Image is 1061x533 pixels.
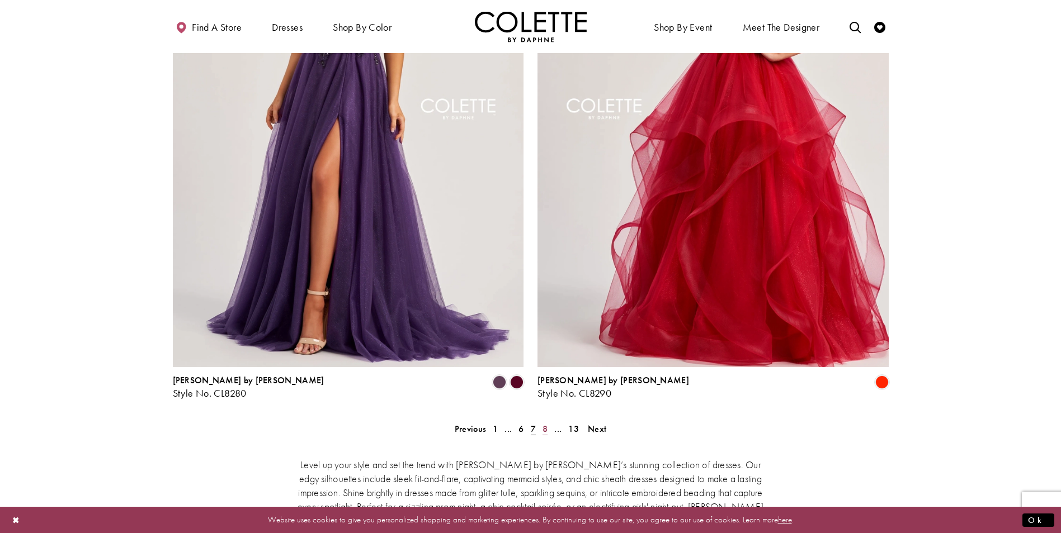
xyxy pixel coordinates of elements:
i: Burgundy [510,375,524,389]
p: Website uses cookies to give you personalized shopping and marketing experiences. By continuing t... [81,512,980,527]
span: 1 [493,423,498,435]
a: 1 [489,421,501,437]
a: Next Page [584,421,610,437]
span: [PERSON_NAME] by [PERSON_NAME] [173,374,324,386]
a: Visit Home Page [475,11,587,42]
span: Next [588,423,606,435]
div: Colette by Daphne Style No. CL8290 [537,375,689,399]
a: ... [551,421,565,437]
span: Dresses [272,22,303,33]
a: Prev Page [451,421,489,437]
a: 13 [565,421,582,437]
span: [PERSON_NAME] by [PERSON_NAME] [537,374,689,386]
span: Shop by color [330,11,394,42]
button: Close Dialog [7,510,26,530]
button: Submit Dialog [1022,513,1054,527]
span: 13 [568,423,579,435]
a: Check Wishlist [871,11,888,42]
a: 8 [539,421,551,437]
span: ... [554,423,562,435]
span: Dresses [269,11,305,42]
span: ... [504,423,512,435]
span: Find a store [192,22,242,33]
i: Scarlet [875,375,889,389]
a: ... [501,421,515,437]
a: Meet the designer [740,11,823,42]
img: Colette by Daphne [475,11,587,42]
span: Previous [455,423,486,435]
a: Toggle search [847,11,864,42]
span: Shop By Event [654,22,712,33]
span: 6 [518,423,524,435]
a: 6 [515,421,527,437]
span: Shop by color [333,22,392,33]
div: Colette by Daphne Style No. CL8280 [173,375,324,399]
a: Find a store [173,11,244,42]
span: 7 [531,423,536,435]
i: Plum [493,375,506,389]
span: Current page [527,421,539,437]
span: Shop By Event [651,11,715,42]
span: Style No. CL8280 [173,387,247,399]
span: Meet the designer [743,22,820,33]
span: Style No. CL8290 [537,387,611,399]
a: here [778,514,792,525]
span: 8 [543,423,548,435]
